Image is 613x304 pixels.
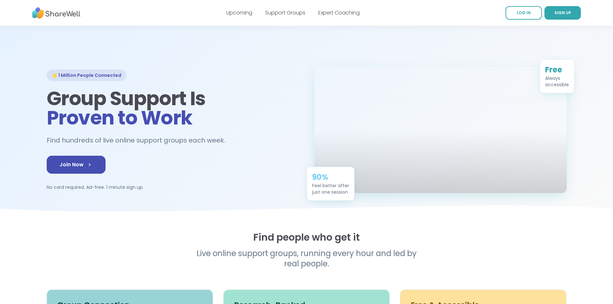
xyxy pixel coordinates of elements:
[47,69,126,81] div: 🌟 1 Million People Connected
[318,9,360,16] a: Expert Coaching
[226,9,252,16] a: Upcoming
[545,72,569,85] div: Always accessible
[32,4,80,22] img: ShareWell Nav Logo
[517,10,531,15] span: LOG IN
[60,161,93,169] span: Join Now
[47,104,192,131] span: Proven to Work
[47,135,232,146] h2: Find hundreds of live online support groups each week.
[312,169,349,179] div: 90%
[506,6,542,20] a: LOG IN
[47,232,567,243] h2: Find people who get it
[183,248,430,269] p: Live online support groups, running every hour and led by real people.
[312,179,349,192] div: Feel better after just one session
[544,6,581,20] a: SIGN UP
[545,61,569,72] div: Free
[554,10,571,15] span: SIGN UP
[265,9,305,16] a: Support Groups
[47,184,299,190] p: No card required. Ad-free. 1 minute sign up.
[47,89,299,127] h1: Group Support Is
[47,156,106,174] a: Join Now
